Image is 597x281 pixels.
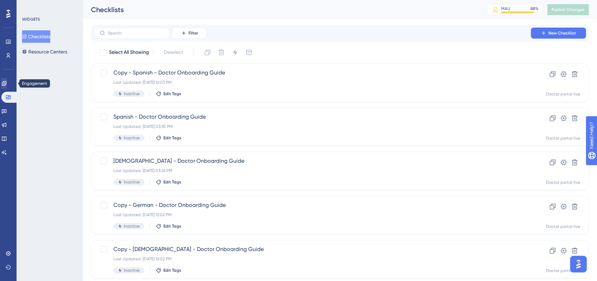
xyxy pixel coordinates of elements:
span: Edit Tags [163,135,181,141]
div: MAU [501,6,510,11]
button: Deselect [158,46,189,59]
span: Copy - German - Doctor Onboarding Guide [113,201,511,209]
div: Last Updated: [DATE] 03:35 PM [113,124,511,129]
span: Edit Tags [163,179,181,185]
span: Select All Showing [109,48,149,57]
span: Edit Tags [163,268,181,273]
span: New Checklist [548,30,576,36]
span: Inactive [124,223,140,229]
div: Last Updated: [DATE] 03:26 PM [113,168,511,173]
button: Edit Tags [156,91,181,97]
iframe: UserGuiding AI Assistant Launcher [568,254,589,274]
span: Edit Tags [163,91,181,97]
button: New Checklist [531,28,586,39]
div: Checklists [91,5,469,14]
span: Filter [189,30,198,36]
span: Inactive [124,179,140,185]
button: Publish Changes [547,4,589,15]
div: Doctor portal live [546,91,580,97]
span: Inactive [124,91,140,97]
div: Last Updated: [DATE] 12:03 PM [113,80,511,85]
span: Inactive [124,268,140,273]
div: Last Updated: [DATE] 12:02 PM [113,212,511,218]
div: WIDGETS [22,17,40,22]
button: Edit Tags [156,135,181,141]
div: Last Updated: [DATE] 12:02 PM [113,256,511,262]
div: Doctor portal live [546,224,580,229]
button: Edit Tags [156,179,181,185]
span: Need Help? [16,2,43,10]
div: Doctor portal live [546,180,580,185]
span: [DEMOGRAPHIC_DATA] - Doctor Onboarding Guide [113,157,511,165]
span: Deselect [164,48,183,57]
button: Edit Tags [156,268,181,273]
button: Checklists [22,30,50,43]
button: Edit Tags [156,223,181,229]
span: Inactive [124,135,140,141]
span: Publish Changes [552,7,585,12]
input: Search [108,31,164,36]
button: Filter [172,28,207,39]
div: 88 % [530,6,538,11]
div: Doctor portal live [546,136,580,141]
span: Copy - Spanish - Doctor Onboarding Guide [113,69,511,77]
button: Resource Centers [22,46,67,58]
div: Doctor portal live [546,268,580,273]
span: Edit Tags [163,223,181,229]
span: Spanish - Doctor Onboarding Guide [113,113,511,121]
span: Copy - [DEMOGRAPHIC_DATA] - Doctor Onboarding Guide [113,245,511,253]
